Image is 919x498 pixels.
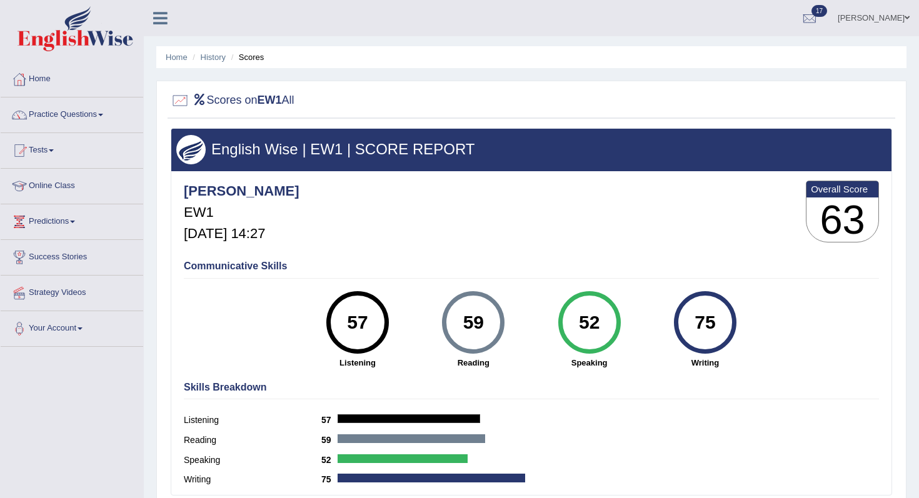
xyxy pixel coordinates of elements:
[1,169,143,200] a: Online Class
[321,415,338,425] b: 57
[176,141,886,157] h3: English Wise | EW1 | SCORE REPORT
[1,276,143,307] a: Strategy Videos
[184,473,321,486] label: Writing
[184,414,321,427] label: Listening
[682,296,728,349] div: 75
[171,91,294,110] h2: Scores on All
[451,296,496,349] div: 59
[1,62,143,93] a: Home
[422,357,525,369] strong: Reading
[321,474,338,484] b: 75
[184,205,299,220] h5: EW1
[321,435,338,445] b: 59
[201,52,226,62] a: History
[228,51,264,63] li: Scores
[806,197,878,242] h3: 63
[1,97,143,129] a: Practice Questions
[176,135,206,164] img: wings.png
[538,357,641,369] strong: Speaking
[166,52,188,62] a: Home
[184,454,321,467] label: Speaking
[184,261,879,272] h4: Communicative Skills
[184,434,321,447] label: Reading
[811,184,874,194] b: Overall Score
[1,311,143,342] a: Your Account
[306,357,409,369] strong: Listening
[258,94,282,106] b: EW1
[334,296,380,349] div: 57
[1,133,143,164] a: Tests
[1,204,143,236] a: Predictions
[811,5,827,17] span: 17
[184,226,299,241] h5: [DATE] 14:27
[184,184,299,199] h4: [PERSON_NAME]
[566,296,612,349] div: 52
[653,357,756,369] strong: Writing
[1,240,143,271] a: Success Stories
[184,382,879,393] h4: Skills Breakdown
[321,455,338,465] b: 52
